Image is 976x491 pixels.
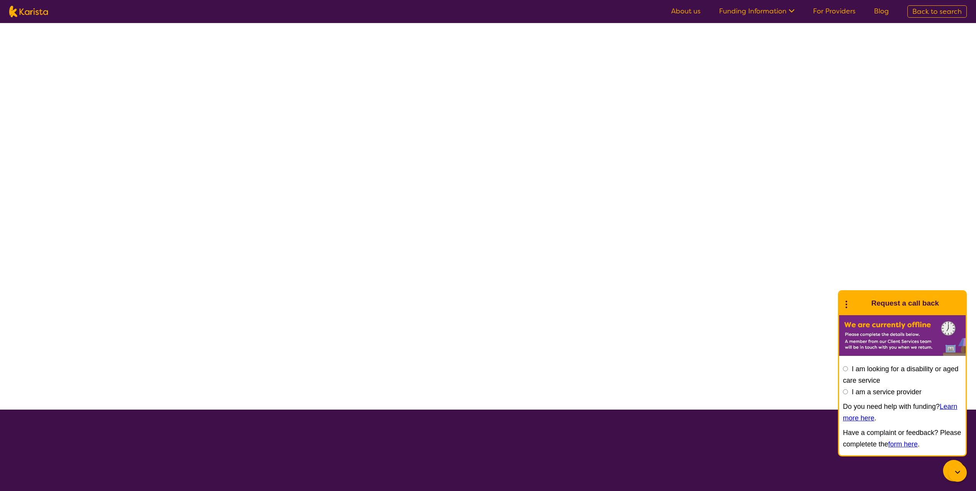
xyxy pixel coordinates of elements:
[843,365,958,384] label: I am looking for a disability or aged care service
[851,296,867,311] img: Karista
[9,6,48,17] img: Karista logo
[912,7,962,16] span: Back to search
[843,427,962,450] p: Have a complaint or feedback? Please completete the .
[888,440,918,448] a: form here
[943,460,964,481] button: Channel Menu
[852,388,922,396] label: I am a service provider
[813,7,856,16] a: For Providers
[843,401,962,424] p: Do you need help with funding? .
[719,7,795,16] a: Funding Information
[907,5,967,18] a: Back to search
[871,298,939,309] h1: Request a call back
[671,7,701,16] a: About us
[839,315,966,356] img: Karista offline chat form to request call back
[874,7,889,16] a: Blog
